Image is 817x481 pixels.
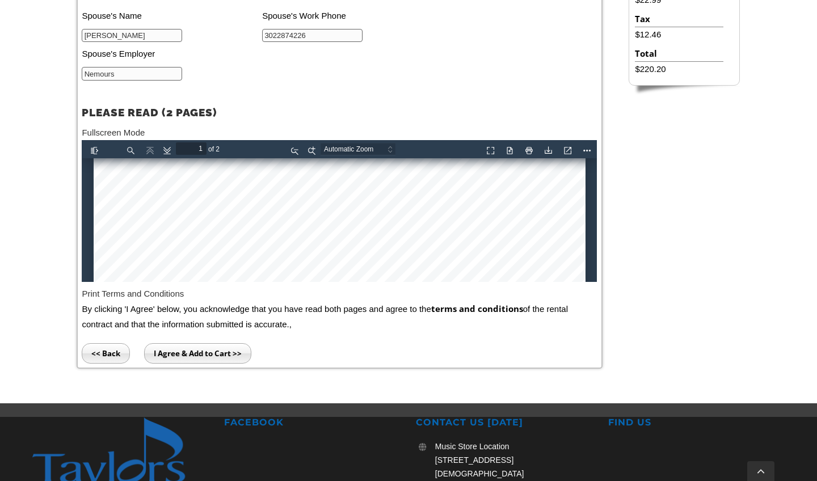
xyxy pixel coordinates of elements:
[262,4,443,27] li: Spouse's Work Phone
[82,4,262,27] li: Spouse's Name
[82,289,184,298] a: Print Terms and Conditions
[608,417,785,429] h2: FIND US
[224,417,401,429] h2: FACEBOOK
[82,301,597,332] p: By clicking 'I Agree' below, you acknowledge that you have read both pages and agree to the of th...
[82,43,406,66] li: Spouse's Employer
[125,3,142,15] span: of 2
[416,417,593,429] h2: CONTACT US [DATE]
[82,343,130,364] input: << Back
[144,343,251,364] input: I Agree & Add to Cart >>
[635,11,723,27] li: Tax
[431,303,523,314] b: terms and conditions
[635,62,723,77] li: $220.20
[629,86,740,96] img: sidebar-footer.png
[635,27,723,42] li: $12.46
[635,46,723,61] li: Total
[94,2,125,15] input: Page
[82,106,217,119] strong: PLEASE READ (2 PAGES)
[239,3,326,15] select: Zoom
[82,128,145,137] a: Fullscreen Mode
